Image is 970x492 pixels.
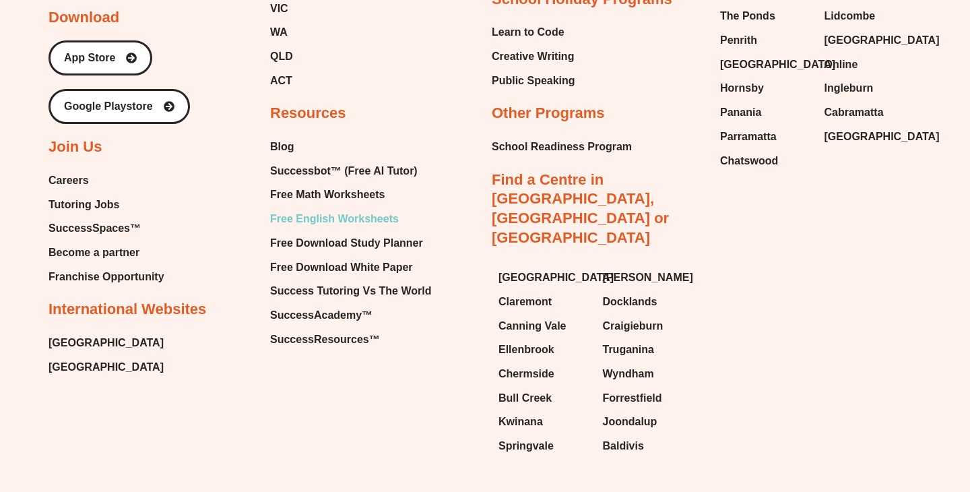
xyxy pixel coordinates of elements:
a: Joondalup [603,412,694,432]
span: Kwinana [498,412,543,432]
a: [GEOGRAPHIC_DATA] [48,333,164,353]
span: Chatswood [720,151,778,171]
span: ACT [270,71,292,91]
span: Penrith [720,30,757,51]
a: [GEOGRAPHIC_DATA] [48,357,164,377]
a: Find a Centre in [GEOGRAPHIC_DATA], [GEOGRAPHIC_DATA] or [GEOGRAPHIC_DATA] [492,171,669,246]
span: SuccessSpaces™ [48,218,141,239]
a: Free English Worksheets [270,209,431,229]
a: Become a partner [48,243,164,263]
span: Ingleburn [825,78,874,98]
span: Parramatta [720,127,777,147]
a: Baldivis [603,436,694,456]
a: Tutoring Jobs [48,195,164,215]
a: Free Download White Paper [270,257,431,278]
span: Cabramatta [825,102,884,123]
a: Panania [720,102,811,123]
a: Chermside [498,364,589,384]
a: Truganina [603,340,694,360]
span: Blog [270,137,294,157]
span: Craigieburn [603,316,664,336]
span: Springvale [498,436,554,456]
span: Public Speaking [492,71,575,91]
span: Free English Worksheets [270,209,399,229]
span: Careers [48,171,89,191]
a: Craigieburn [603,316,694,336]
span: SuccessAcademy™ [270,305,373,326]
span: Chermside [498,364,554,384]
a: Kwinana [498,412,589,432]
a: [GEOGRAPHIC_DATA] [498,268,589,288]
a: Blog [270,137,431,157]
a: [GEOGRAPHIC_DATA] [825,127,915,147]
span: [GEOGRAPHIC_DATA] [498,268,614,288]
span: Online [825,55,858,75]
span: SuccessResources™ [270,330,380,350]
a: App Store [48,40,152,75]
span: Joondalup [603,412,657,432]
a: Forrestfield [603,388,694,408]
span: Become a partner [48,243,139,263]
a: Success Tutoring Vs The World [270,281,431,301]
a: Careers [48,171,164,191]
a: [GEOGRAPHIC_DATA] [720,55,811,75]
span: [PERSON_NAME] [603,268,693,288]
a: WA [270,22,385,42]
span: Canning Vale [498,316,566,336]
span: Google Playstore [64,101,153,112]
a: Free Math Worksheets [270,185,431,205]
a: Lidcombe [825,6,915,26]
span: The Ponds [720,6,775,26]
a: School Readiness Program [492,137,632,157]
span: Learn to Code [492,22,564,42]
h2: Resources [270,104,346,123]
span: [GEOGRAPHIC_DATA] [825,30,940,51]
a: Springvale [498,436,589,456]
span: Baldivis [603,436,644,456]
span: [GEOGRAPHIC_DATA] [825,127,940,147]
a: QLD [270,47,385,67]
span: Free Math Worksheets [270,185,385,205]
span: App Store [64,53,115,63]
a: Free Download Study Planner [270,233,431,253]
a: ACT [270,71,385,91]
a: Bull Creek [498,388,589,408]
span: Claremont [498,292,552,312]
a: SuccessSpaces™ [48,218,164,239]
a: Canning Vale [498,316,589,336]
span: Truganina [603,340,654,360]
a: Google Playstore [48,89,190,124]
span: Wyndham [603,364,654,384]
a: [GEOGRAPHIC_DATA] [825,30,915,51]
span: Docklands [603,292,657,312]
span: Panania [720,102,761,123]
span: QLD [270,47,293,67]
a: Claremont [498,292,589,312]
a: SuccessResources™ [270,330,431,350]
span: WA [270,22,288,42]
span: Free Download Study Planner [270,233,423,253]
a: Creative Writing [492,47,575,67]
a: Learn to Code [492,22,575,42]
h2: Other Programs [492,104,605,123]
span: [GEOGRAPHIC_DATA] [720,55,835,75]
a: Parramatta [720,127,811,147]
h2: International Websites [48,300,206,319]
iframe: Chat Widget [739,340,970,492]
a: Franchise Opportunity [48,267,164,287]
a: SuccessAcademy™ [270,305,431,326]
a: Online [825,55,915,75]
a: Docklands [603,292,694,312]
a: The Ponds [720,6,811,26]
a: Chatswood [720,151,811,171]
a: Ingleburn [825,78,915,98]
a: Wyndham [603,364,694,384]
span: Successbot™ (Free AI Tutor) [270,161,418,181]
a: Penrith [720,30,811,51]
a: Successbot™ (Free AI Tutor) [270,161,431,181]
